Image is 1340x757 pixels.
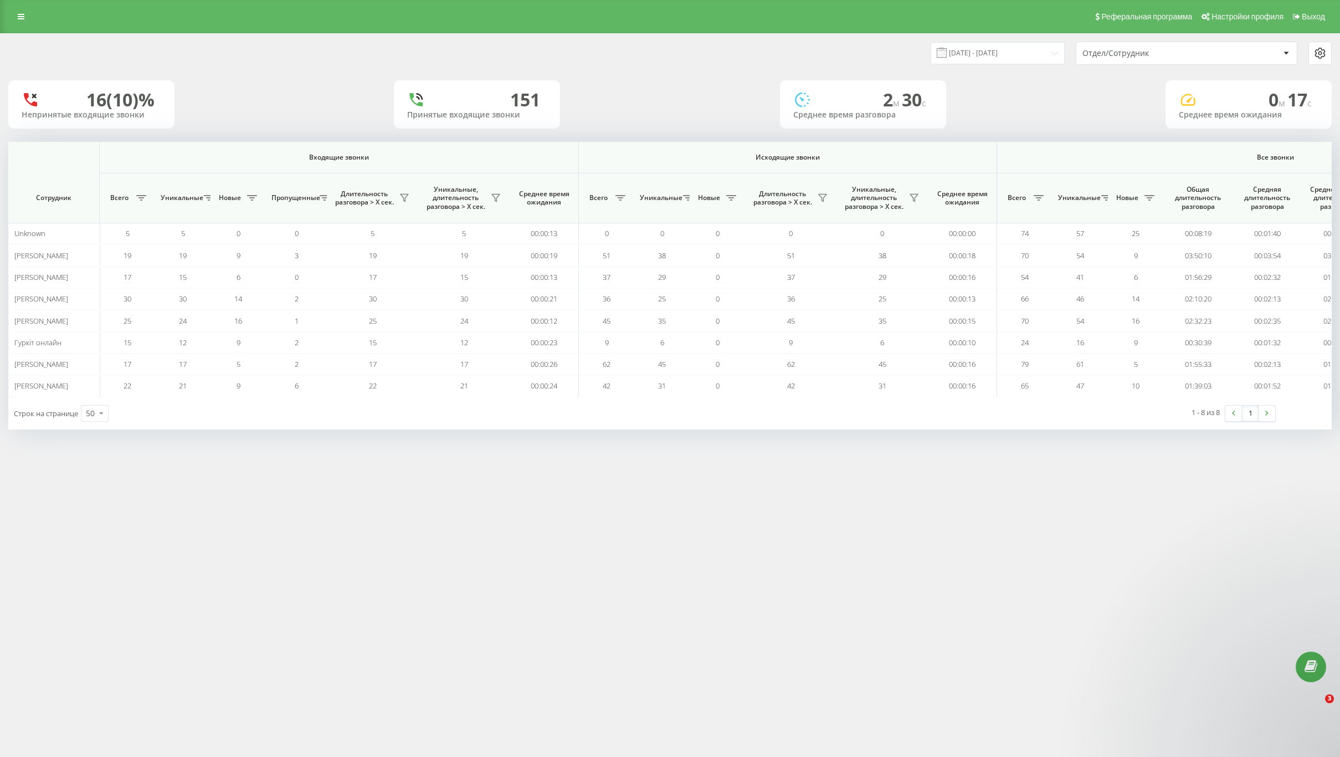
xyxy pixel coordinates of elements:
[369,316,377,326] span: 25
[1211,12,1283,21] span: Настройки профиля
[124,359,131,369] span: 17
[660,337,664,347] span: 6
[460,316,468,326] span: 24
[407,110,547,120] div: Принятые входящие звонки
[510,223,579,244] td: 00:00:13
[879,294,886,304] span: 25
[1233,288,1302,310] td: 00:02:13
[603,359,610,369] span: 62
[1134,272,1138,282] span: 6
[605,153,971,162] span: Исходящие звонки
[237,272,240,282] span: 6
[640,193,680,202] span: Уникальные
[1163,332,1233,354] td: 00:30:39
[879,272,886,282] span: 29
[603,381,610,391] span: 42
[1134,337,1138,347] span: 9
[129,153,550,162] span: Входящие звонки
[295,337,299,347] span: 2
[460,272,468,282] span: 15
[332,190,396,207] span: Длительность разговора > Х сек.
[369,250,377,260] span: 19
[1233,332,1302,354] td: 00:01:32
[518,190,570,207] span: Среднее время ожидания
[234,316,242,326] span: 16
[1233,310,1302,331] td: 00:02:35
[658,316,666,326] span: 35
[1132,381,1139,391] span: 10
[1307,97,1312,109] span: c
[1021,359,1029,369] span: 79
[584,193,612,202] span: Всего
[879,359,886,369] span: 45
[928,267,997,288] td: 00:00:16
[1233,223,1302,244] td: 00:01:40
[880,337,884,347] span: 6
[716,316,720,326] span: 0
[14,359,68,369] span: [PERSON_NAME]
[658,381,666,391] span: 31
[126,228,130,238] span: 5
[603,250,610,260] span: 51
[716,228,720,238] span: 0
[1021,316,1029,326] span: 70
[1076,337,1084,347] span: 16
[1279,97,1287,109] span: м
[369,294,377,304] span: 30
[1021,228,1029,238] span: 74
[1163,288,1233,310] td: 02:10:20
[424,185,487,211] span: Уникальные, длительность разговора > Х сек.
[510,332,579,354] td: 00:00:23
[751,190,814,207] span: Длительность разговора > Х сек.
[179,359,187,369] span: 17
[369,337,377,347] span: 15
[179,381,187,391] span: 21
[22,110,161,120] div: Непринятые входящие звонки
[928,244,997,266] td: 00:00:18
[793,110,933,120] div: Среднее время разговора
[124,337,131,347] span: 15
[1134,359,1138,369] span: 5
[1163,354,1233,375] td: 01:55:33
[234,294,242,304] span: 14
[14,408,78,418] span: Строк на странице
[460,337,468,347] span: 12
[928,354,997,375] td: 00:00:16
[1021,250,1029,260] span: 70
[460,359,468,369] span: 17
[936,190,988,207] span: Среднее время ожидания
[1233,244,1302,266] td: 00:03:54
[161,193,201,202] span: Уникальные
[295,250,299,260] span: 3
[1021,381,1029,391] span: 65
[787,250,795,260] span: 51
[716,337,720,347] span: 0
[1076,359,1084,369] span: 61
[510,267,579,288] td: 00:00:13
[18,193,90,202] span: Сотрудник
[460,294,468,304] span: 30
[510,375,579,397] td: 00:00:24
[1163,223,1233,244] td: 00:08:19
[181,228,185,238] span: 5
[789,228,793,238] span: 0
[295,294,299,304] span: 2
[1132,228,1139,238] span: 25
[879,250,886,260] span: 38
[879,381,886,391] span: 31
[1076,294,1084,304] span: 46
[237,228,240,238] span: 0
[1021,272,1029,282] span: 54
[1172,185,1224,211] span: Общая длительность разговора
[179,294,187,304] span: 30
[658,294,666,304] span: 25
[658,250,666,260] span: 38
[787,359,795,369] span: 62
[271,193,316,202] span: Пропущенные
[603,272,610,282] span: 37
[1101,12,1192,21] span: Реферальная программа
[460,250,468,260] span: 19
[1003,193,1030,202] span: Всего
[1179,110,1318,120] div: Среднее время ожидания
[716,381,720,391] span: 0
